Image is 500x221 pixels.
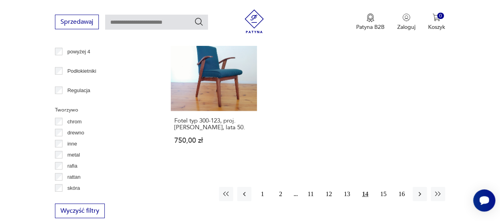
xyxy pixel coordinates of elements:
[67,47,90,56] p: powyżej 4
[67,117,81,126] p: chrom
[67,140,77,148] p: inne
[402,13,410,21] img: Ikonka użytkownika
[428,23,445,31] p: Koszyk
[274,187,288,201] button: 2
[473,189,495,212] iframe: Smartsupp widget button
[358,187,372,201] button: 14
[437,13,444,19] div: 0
[67,128,84,137] p: drewno
[55,20,99,25] a: Sprzedawaj
[428,13,445,31] button: 0Koszyk
[67,184,80,193] p: skóra
[366,13,374,22] img: Ikona medalu
[242,9,266,33] img: Patyna - sklep z meblami i dekoracjami vintage
[356,13,385,31] a: Ikona medaluPatyna B2B
[255,187,270,201] button: 1
[394,187,409,201] button: 16
[67,173,80,181] p: rattan
[67,195,84,204] p: tkanina
[67,151,80,159] p: metal
[322,187,336,201] button: 12
[67,162,77,170] p: rafia
[356,13,385,31] button: Patyna B2B
[55,204,105,218] button: Wyczyść filtry
[376,187,391,201] button: 15
[356,23,385,31] p: Patyna B2B
[397,23,415,31] p: Zaloguj
[55,15,99,29] button: Sprzedawaj
[67,86,90,95] p: Regulacja
[397,13,415,31] button: Zaloguj
[194,17,204,26] button: Szukaj
[340,187,354,201] button: 13
[55,106,152,114] p: Tworzywo
[174,117,253,131] h3: Fotel typ 300-123, proj. [PERSON_NAME], lata 50.
[171,25,257,160] a: Produkt wyprzedanyFotel typ 300-123, proj. Mieczysław Puchała, lata 50.Fotel typ 300-123, proj. [...
[432,13,440,21] img: Ikona koszyka
[304,187,318,201] button: 11
[174,137,253,144] p: 750,00 zł
[67,67,96,76] p: Podłokietniki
